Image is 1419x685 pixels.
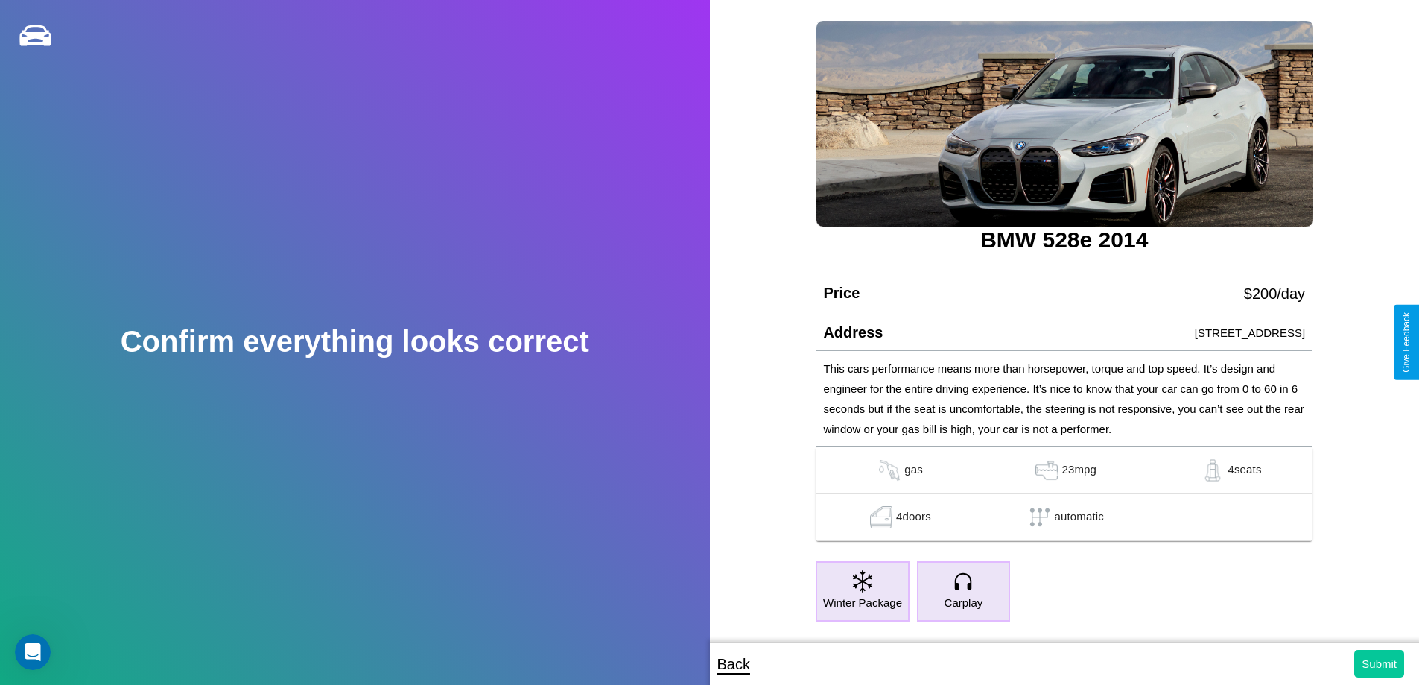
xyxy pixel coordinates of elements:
[1228,459,1261,482] p: 4 seats
[1061,459,1096,482] p: 23 mpg
[823,324,883,341] h4: Address
[1354,650,1404,678] button: Submit
[1198,459,1228,482] img: gas
[823,359,1305,439] p: This cars performance means more than horsepower, torque and top speed. It’s design and engineer ...
[1032,459,1061,482] img: gas
[866,506,896,528] img: gas
[823,285,860,302] h4: Price
[121,325,589,359] h2: Confirm everything looks correct
[15,634,51,670] iframe: Intercom live chat
[816,447,1312,541] table: simple table
[1195,323,1305,343] p: [STREET_ADDRESS]
[874,459,904,482] img: gas
[945,593,983,613] p: Carplay
[904,459,923,482] p: gas
[717,651,750,678] p: Back
[816,227,1312,253] h3: BMW 528e 2014
[896,506,931,528] p: 4 doors
[1055,506,1104,528] p: automatic
[823,593,902,613] p: Winter Package
[1244,280,1305,307] p: $ 200 /day
[1401,312,1412,373] div: Give Feedback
